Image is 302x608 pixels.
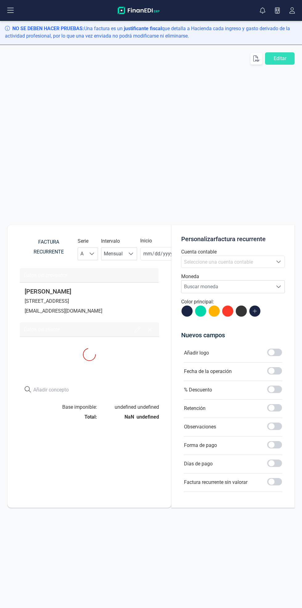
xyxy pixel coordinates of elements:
[78,248,86,260] span: A
[181,273,285,280] p: Moneda
[184,405,206,412] span: Retención
[182,281,273,293] span: Buscar moneda
[140,237,152,245] label: Inicio
[181,235,285,243] h5: Personalizar factura recurrente
[184,368,232,375] span: Fecha de la operación
[124,26,162,31] strong: justificante fiscal
[102,413,164,421] div: NaN undefined
[273,256,284,268] div: Seleccione una cuenta
[12,26,84,31] strong: NO SE DEBEN HACER PRUEBAS:
[24,326,60,333] p: Datos del cliente
[184,386,212,394] span: % Descuento
[25,308,102,314] span: [EMAIL_ADDRESS][DOMAIN_NAME]
[25,298,154,305] p: [STREET_ADDRESS]
[141,368,173,384] th: Importe undefined
[184,442,217,449] span: Forma de pago
[40,413,102,421] div: Total:
[20,368,50,384] th: Concepto
[80,368,111,384] th: Precio undefined
[24,272,67,279] p: Datos del proveedor
[101,237,120,245] label: Intervalo
[118,7,160,14] img: Logo Finanedi
[101,248,125,260] span: Mensual
[181,331,285,339] h5: Nuevos campos
[184,423,216,431] span: Observaciones
[102,403,164,411] div: undefined undefined
[184,479,247,486] span: Factura recurrente sin valorar
[184,349,209,357] span: Añadir logo
[24,237,73,257] h5: FACTURA RECURRENTE
[181,298,285,306] p: Color principal:
[265,52,295,65] button: Editar
[184,460,213,468] span: Días de pago
[184,259,253,265] span: Seleccione una cuenta contable
[25,288,154,295] p: [PERSON_NAME]
[40,403,102,411] div: Base imponible:
[50,368,80,384] th: Cantidad
[181,248,285,256] p: Cuenta contable
[111,368,141,384] th: Impuesto %
[78,237,88,245] label: Serie
[33,386,98,394] input: Añadir concepto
